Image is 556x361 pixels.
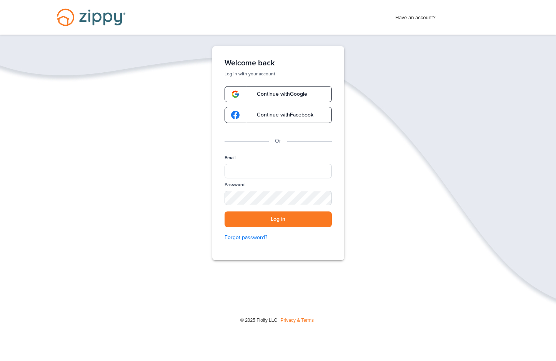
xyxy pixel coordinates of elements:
[225,191,332,205] input: Password
[249,112,313,118] span: Continue with Facebook
[225,71,332,77] p: Log in with your account.
[240,318,277,323] span: © 2025 Floify LLC
[225,107,332,123] a: google-logoContinue withFacebook
[225,155,236,161] label: Email
[231,111,240,119] img: google-logo
[231,90,240,98] img: google-logo
[225,164,332,178] input: Email
[225,58,332,68] h1: Welcome back
[225,181,245,188] label: Password
[225,211,332,227] button: Log in
[275,137,281,145] p: Or
[225,86,332,102] a: google-logoContinue withGoogle
[225,233,332,242] a: Forgot password?
[249,91,307,97] span: Continue with Google
[395,10,436,22] span: Have an account?
[281,318,314,323] a: Privacy & Terms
